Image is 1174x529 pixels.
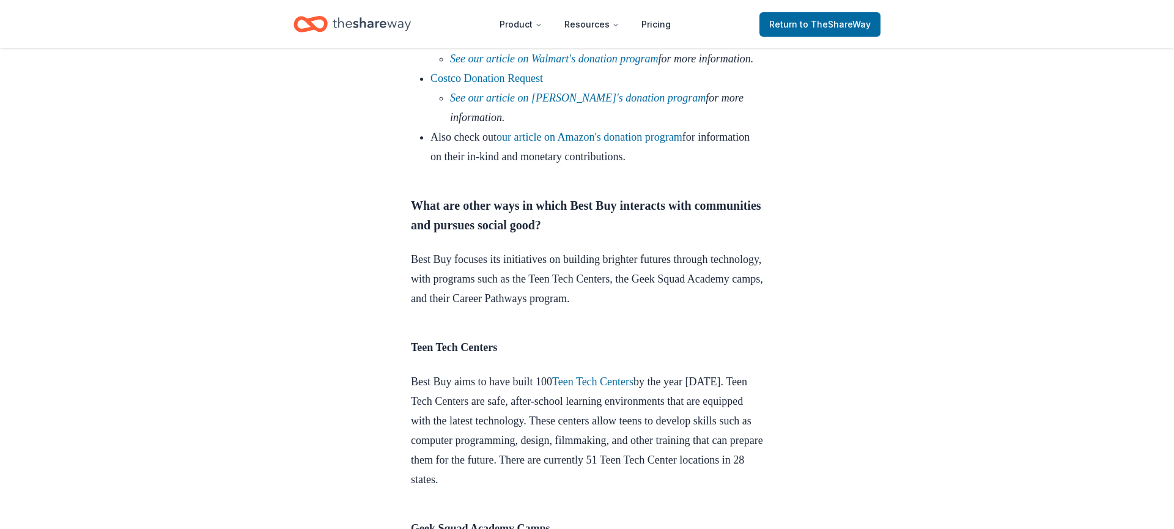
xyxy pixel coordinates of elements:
a: Teen Tech Centers [552,375,633,388]
a: Costco Donation Request [430,72,543,84]
span: to TheShareWay [800,19,871,29]
button: Product [490,12,552,37]
em: for more information. [450,92,744,124]
a: See our article on [PERSON_NAME]'s donation program [450,92,706,104]
em: for more information. [450,53,753,65]
h4: Teen Tech Centers [411,338,763,357]
nav: Main [490,10,681,39]
span: Return [769,17,871,32]
p: Best Buy focuses its initiatives on building brighter futures through technology, with programs s... [411,250,763,308]
a: Home [293,10,411,39]
a: See our article on Walmart's donation program [450,53,659,65]
li: Also check out for information on their in-kind and monetary contributions. [430,127,763,166]
a: Pricing [632,12,681,37]
button: Resources [555,12,629,37]
h3: What are other ways in which Best Buy interacts with communities and pursues social good? [411,196,763,235]
p: Best Buy aims to have built 100 by the year [DATE]. Teen Tech Centers are safe, after-school lear... [411,372,763,489]
a: Returnto TheShareWay [759,12,880,37]
a: our article on Amazon's donation program [497,131,682,143]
